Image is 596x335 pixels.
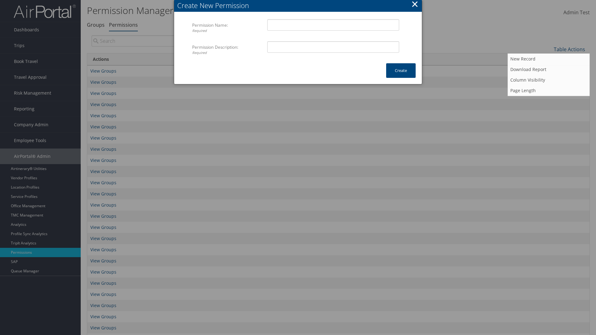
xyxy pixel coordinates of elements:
div: Required [192,28,263,33]
button: Create [386,63,416,78]
a: New Record [508,54,589,64]
a: Column Visibility [508,75,589,85]
label: Permission Name: [192,19,263,36]
a: Download Report [508,64,589,75]
div: Create New Permission [177,1,422,10]
a: Page Length [508,85,589,96]
div: Required [192,50,263,56]
label: Permission Description: [192,41,263,58]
